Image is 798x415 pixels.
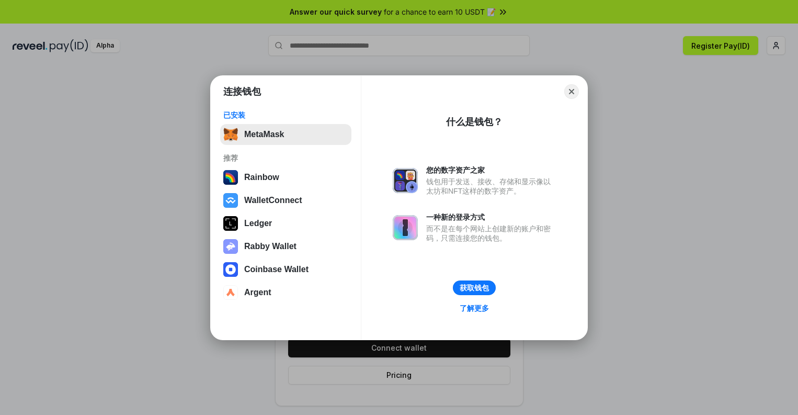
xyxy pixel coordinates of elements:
button: Argent [220,282,351,303]
div: 您的数字资产之家 [426,165,556,175]
button: Coinbase Wallet [220,259,351,280]
img: svg+xml,%3Csvg%20width%3D%2228%22%20height%3D%2228%22%20viewBox%3D%220%200%2028%2028%22%20fill%3D... [223,193,238,208]
div: WalletConnect [244,196,302,205]
a: 了解更多 [453,301,495,315]
div: 获取钱包 [460,283,489,293]
img: svg+xml,%3Csvg%20xmlns%3D%22http%3A%2F%2Fwww.w3.org%2F2000%2Fsvg%22%20width%3D%2228%22%20height%3... [223,216,238,231]
div: Rabby Wallet [244,242,297,251]
img: svg+xml,%3Csvg%20xmlns%3D%22http%3A%2F%2Fwww.w3.org%2F2000%2Fsvg%22%20fill%3D%22none%22%20viewBox... [223,239,238,254]
img: svg+xml,%3Csvg%20xmlns%3D%22http%3A%2F%2Fwww.w3.org%2F2000%2Fsvg%22%20fill%3D%22none%22%20viewBox... [393,215,418,240]
button: 获取钱包 [453,281,496,295]
div: Ledger [244,219,272,228]
img: svg+xml,%3Csvg%20width%3D%2228%22%20height%3D%2228%22%20viewBox%3D%220%200%2028%2028%22%20fill%3D... [223,262,238,277]
div: MetaMask [244,130,284,139]
div: 已安装 [223,110,348,120]
img: svg+xml,%3Csvg%20width%3D%22120%22%20height%3D%22120%22%20viewBox%3D%220%200%20120%20120%22%20fil... [223,170,238,185]
h1: 连接钱包 [223,85,261,98]
div: 钱包用于发送、接收、存储和显示像以太坊和NFT这样的数字资产。 [426,177,556,196]
button: MetaMask [220,124,351,145]
div: 什么是钱包？ [446,116,503,128]
img: svg+xml,%3Csvg%20fill%3D%22none%22%20height%3D%2233%22%20viewBox%3D%220%200%2035%2033%22%20width%... [223,127,238,142]
img: svg+xml,%3Csvg%20xmlns%3D%22http%3A%2F%2Fwww.w3.org%2F2000%2Fsvg%22%20fill%3D%22none%22%20viewBox... [393,168,418,193]
div: 推荐 [223,153,348,163]
div: 了解更多 [460,304,489,313]
div: 而不是在每个网站上创建新的账户和密码，只需连接您的钱包。 [426,224,556,243]
div: Argent [244,288,271,297]
button: WalletConnect [220,190,351,211]
button: Close [564,84,579,99]
div: 一种新的登录方式 [426,212,556,222]
button: Rainbow [220,167,351,188]
div: Rainbow [244,173,279,182]
button: Ledger [220,213,351,234]
div: Coinbase Wallet [244,265,309,274]
img: svg+xml,%3Csvg%20width%3D%2228%22%20height%3D%2228%22%20viewBox%3D%220%200%2028%2028%22%20fill%3D... [223,285,238,300]
button: Rabby Wallet [220,236,351,257]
